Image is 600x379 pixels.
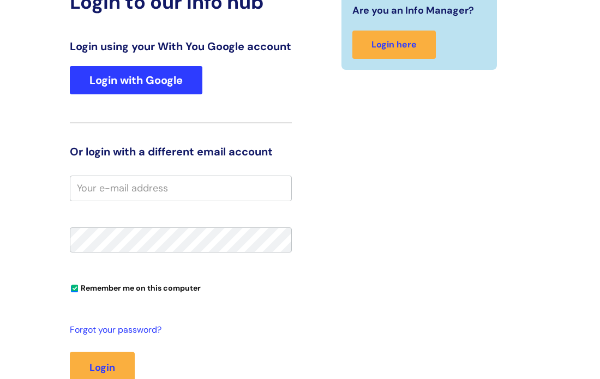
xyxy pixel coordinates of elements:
[70,145,292,158] h3: Or login with a different email account
[70,66,202,94] a: Login with Google
[352,31,436,59] a: Login here
[70,40,292,53] h3: Login using your With You Google account
[70,322,286,338] a: Forgot your password?
[71,285,78,292] input: Remember me on this computer
[70,281,201,293] label: Remember me on this computer
[70,279,292,296] div: You can uncheck this option if you're logging in from a shared device
[352,2,474,19] span: Are you an Info Manager?
[70,176,292,201] input: Your e-mail address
